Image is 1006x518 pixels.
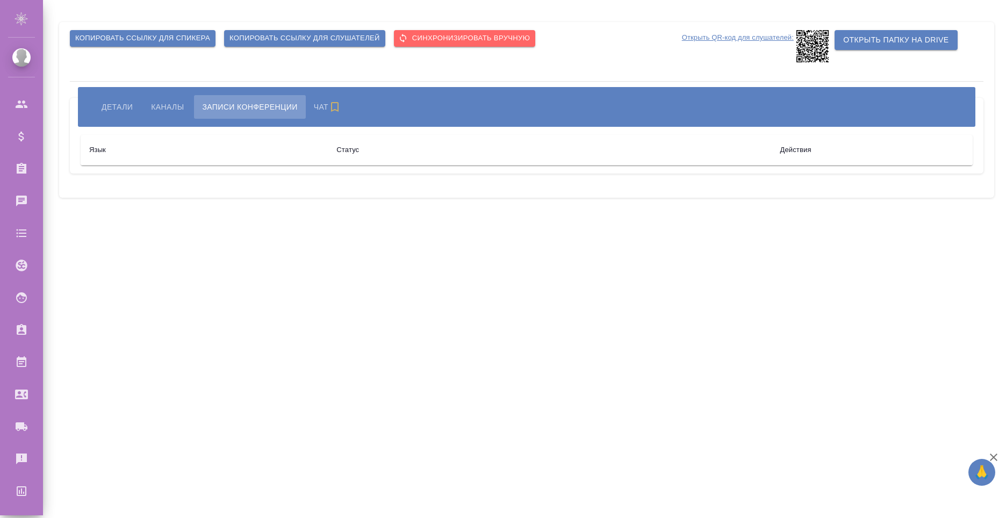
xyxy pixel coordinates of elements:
svg: Подписаться [328,100,341,113]
button: Открыть папку на Drive [835,30,957,50]
th: Язык [81,135,328,166]
button: Cинхронизировать вручную [394,30,535,47]
span: Копировать ссылку для спикера [75,32,210,45]
th: Действия [619,135,973,166]
button: 🙏 [968,459,995,486]
span: Cинхронизировать вручную [399,32,530,45]
span: 🙏 [973,461,991,484]
span: Копировать ссылку для слушателей [229,32,380,45]
span: Детали [102,100,133,113]
span: Чат [314,100,344,113]
p: Открыть QR-код для слушателей: [682,30,794,62]
button: Копировать ссылку для слушателей [224,30,385,47]
th: Статус [328,135,619,166]
span: Записи конференции [202,100,297,113]
span: Каналы [151,100,184,113]
span: Открыть папку на Drive [843,33,948,47]
button: Копировать ссылку для спикера [70,30,215,47]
